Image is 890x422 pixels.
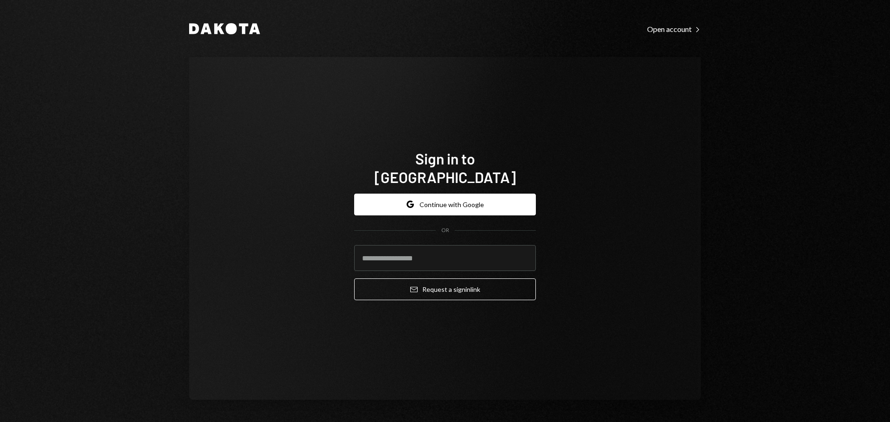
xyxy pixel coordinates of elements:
[647,25,701,34] div: Open account
[354,149,536,186] h1: Sign in to [GEOGRAPHIC_DATA]
[441,227,449,234] div: OR
[354,194,536,215] button: Continue with Google
[647,24,701,34] a: Open account
[354,278,536,300] button: Request a signinlink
